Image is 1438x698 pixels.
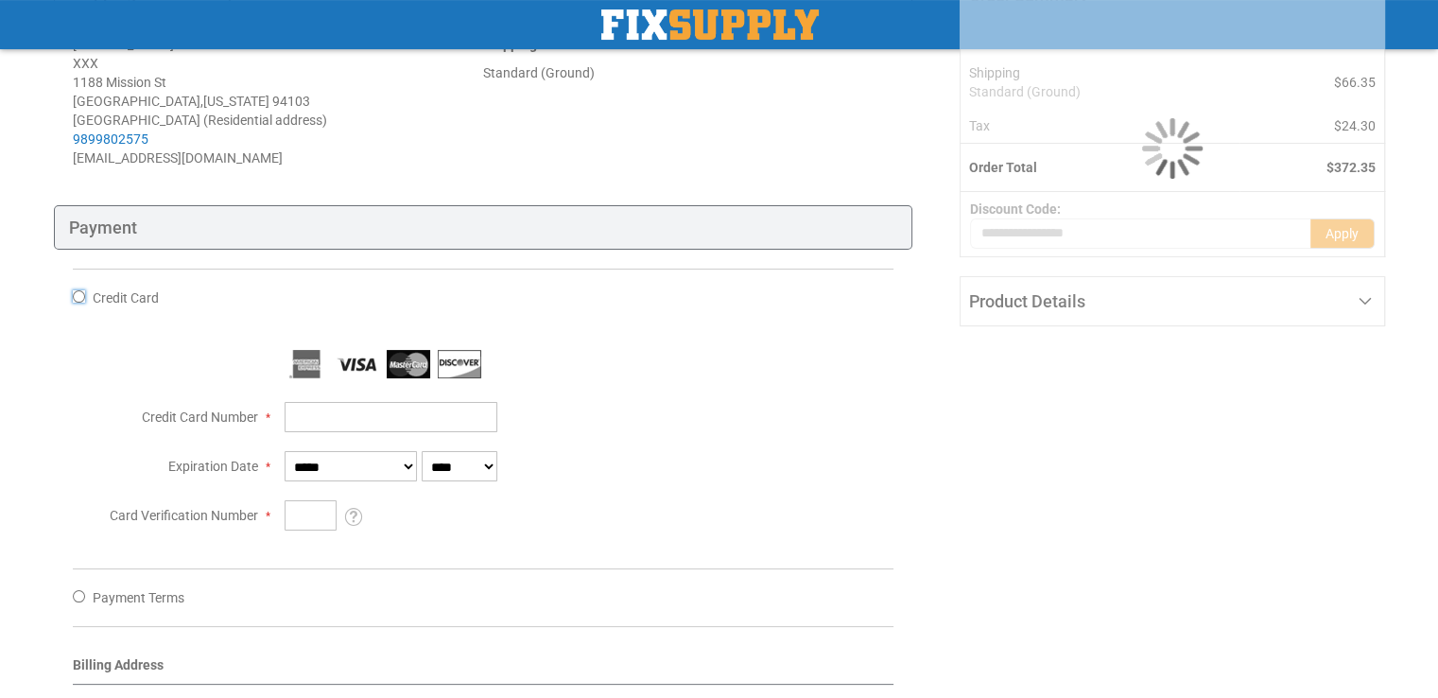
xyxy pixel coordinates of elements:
[336,350,379,378] img: Visa
[438,350,481,378] img: Discover
[93,290,159,305] span: Credit Card
[73,150,283,166] span: [EMAIL_ADDRESS][DOMAIN_NAME]
[387,350,430,378] img: MasterCard
[601,9,819,40] a: store logo
[483,63,893,82] div: Standard (Ground)
[142,410,258,425] span: Credit Card Number
[73,131,148,147] a: 9899802575
[601,9,819,40] img: Fix Industrial Supply
[483,37,586,52] span: Shipping Method
[73,655,894,685] div: Billing Address
[483,37,590,52] strong: :
[54,205,913,251] div: Payment
[73,35,483,167] address: [PERSON_NAME] Bond XXX 1188 Mission St [GEOGRAPHIC_DATA] , 94103 [GEOGRAPHIC_DATA] (Residential a...
[168,459,258,474] span: Expiration Date
[1142,118,1203,179] img: Loading...
[110,508,258,523] span: Card Verification Number
[203,94,269,109] span: [US_STATE]
[93,590,184,605] span: Payment Terms
[285,350,328,378] img: American Express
